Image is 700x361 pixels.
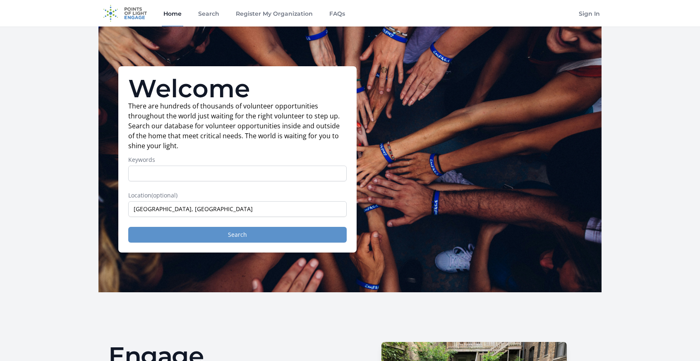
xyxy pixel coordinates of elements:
button: Search [128,227,347,243]
input: Enter a location [128,201,347,217]
p: There are hundreds of thousands of volunteer opportunities throughout the world just waiting for ... [128,101,347,151]
span: (optional) [151,191,177,199]
label: Keywords [128,156,347,164]
label: Location [128,191,347,200]
h1: Welcome [128,76,347,101]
